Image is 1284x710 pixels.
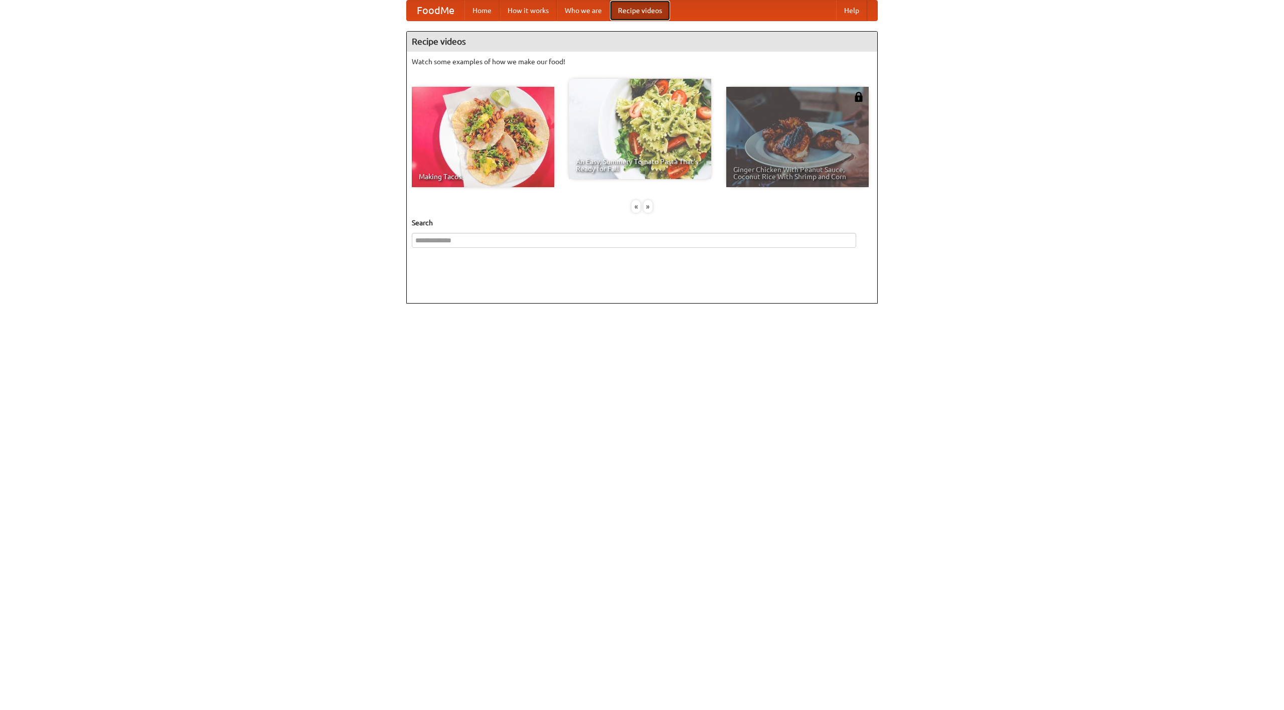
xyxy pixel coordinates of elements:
img: 483408.png [854,92,864,102]
h4: Recipe videos [407,32,877,52]
a: An Easy, Summery Tomato Pasta That's Ready for Fall [569,79,711,179]
p: Watch some examples of how we make our food! [412,57,872,67]
div: » [644,200,653,213]
a: Recipe videos [610,1,670,21]
a: Making Tacos [412,87,554,187]
div: « [631,200,640,213]
span: An Easy, Summery Tomato Pasta That's Ready for Fall [576,158,704,172]
a: Who we are [557,1,610,21]
span: Making Tacos [419,173,547,180]
a: Help [836,1,867,21]
h5: Search [412,218,872,228]
a: FoodMe [407,1,464,21]
a: How it works [500,1,557,21]
a: Home [464,1,500,21]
